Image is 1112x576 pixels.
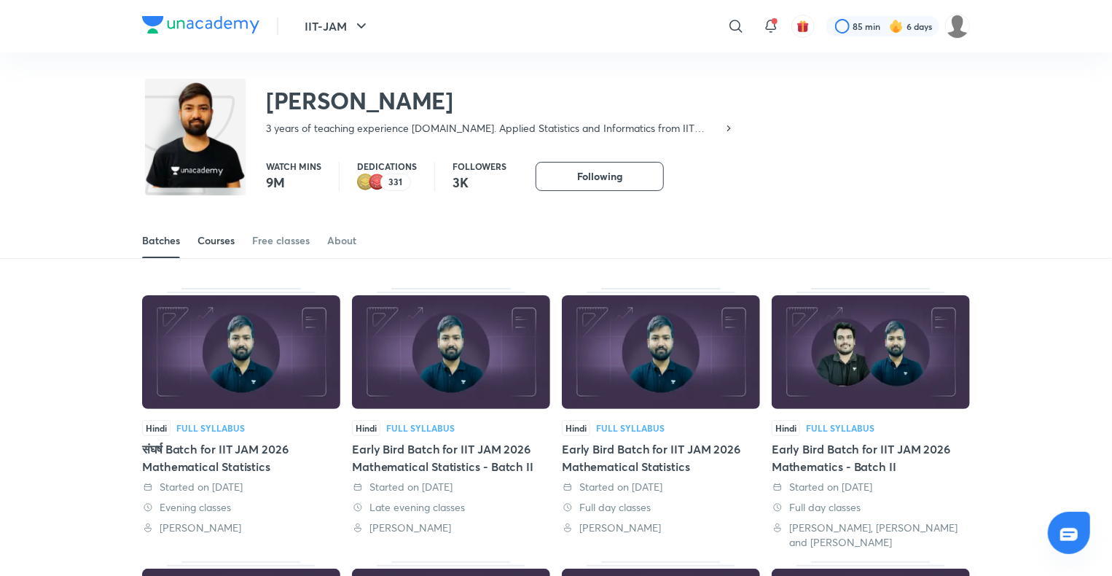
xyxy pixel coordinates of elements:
[142,480,340,494] div: Started on 29 Apr 2025
[772,500,970,515] div: Full day classes
[357,174,375,191] img: educator badge2
[266,86,735,115] h2: [PERSON_NAME]
[142,16,259,34] img: Company Logo
[296,12,379,41] button: IIT-JAM
[562,288,760,550] div: Early Bird Batch for IIT JAM 2026 Mathematical Statistics
[352,295,550,409] img: Thumbnail
[806,424,874,432] div: Full Syllabus
[772,440,970,475] div: Early Bird Batch for IIT JAM 2026 Mathematics - Batch II
[197,233,235,248] div: Courses
[327,233,356,248] div: About
[536,162,664,191] button: Following
[352,420,380,436] span: Hindi
[772,420,800,436] span: Hindi
[945,14,970,39] img: Farhan Niazi
[352,500,550,515] div: Late evening classes
[142,420,171,436] span: Hindi
[562,420,590,436] span: Hindi
[596,424,665,432] div: Full Syllabus
[327,223,356,258] a: About
[252,223,310,258] a: Free classes
[562,500,760,515] div: Full day classes
[142,295,340,409] img: Thumbnail
[142,440,340,475] div: संघर्ष Batch for IIT JAM 2026 Mathematical Statistics
[772,480,970,494] div: Started on 20 Jan 2025
[352,440,550,475] div: Early Bird Batch for IIT JAM 2026 Mathematical Statistics - Batch II
[453,174,506,191] p: 3K
[142,521,340,535] div: Harsh Jaiswal
[562,295,760,409] img: Thumbnail
[791,15,815,38] button: avatar
[266,174,321,191] p: 9M
[453,162,506,171] p: Followers
[772,288,970,550] div: Early Bird Batch for IIT JAM 2026 Mathematics - Batch II
[142,233,180,248] div: Batches
[772,295,970,409] img: Thumbnail
[176,424,245,432] div: Full Syllabus
[796,20,810,33] img: avatar
[197,223,235,258] a: Courses
[389,177,403,187] p: 331
[266,162,321,171] p: Watch mins
[252,233,310,248] div: Free classes
[142,16,259,37] a: Company Logo
[562,521,760,535] div: Harsh Jaiswal
[352,521,550,535] div: Harsh Jaiswal
[889,19,904,34] img: streak
[369,174,386,191] img: educator badge1
[266,121,723,136] p: 3 years of teaching experience [DOMAIN_NAME]. Applied Statistics and Informatics from IIT [GEOGRA...
[562,480,760,494] div: Started on 20 Dec 2024
[577,169,622,184] span: Following
[562,440,760,475] div: Early Bird Batch for IIT JAM 2026 Mathematical Statistics
[357,162,417,171] p: Dedications
[142,500,340,515] div: Evening classes
[386,424,455,432] div: Full Syllabus
[142,288,340,550] div: संघर्ष Batch for IIT JAM 2026 Mathematical Statistics
[142,223,180,258] a: Batches
[772,521,970,550] div: Sagar Surya, Harsh Jaiswal and Gaurav Kumar
[352,288,550,550] div: Early Bird Batch for IIT JAM 2026 Mathematical Statistics - Batch II
[352,480,550,494] div: Started on 7 Feb 2025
